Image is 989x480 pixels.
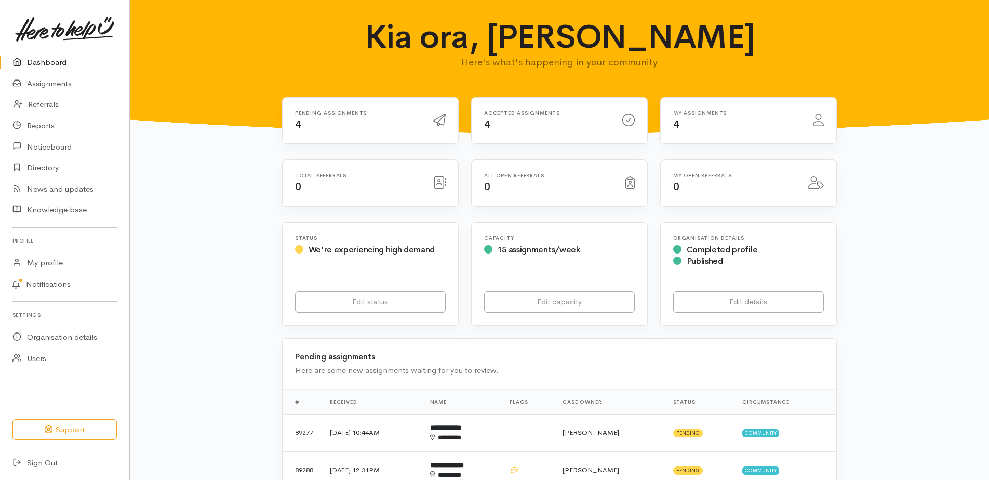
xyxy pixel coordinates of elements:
[484,172,613,178] h6: All open referrals
[295,118,301,131] span: 4
[673,466,703,475] span: Pending
[295,365,824,377] div: Here are some new assignments waiting for you to review.
[673,235,824,241] h6: Organisation Details
[734,389,836,414] th: Circumstance
[357,55,762,70] p: Here's what's happening in your community
[484,291,635,313] a: Edit capacity
[422,389,502,414] th: Name
[687,256,723,266] span: Published
[283,414,322,451] td: 89277
[673,110,800,116] h6: My assignments
[742,466,779,475] span: Community
[665,389,734,414] th: Status
[12,419,117,441] button: Support
[309,244,435,255] span: We're experiencing high demand
[673,118,679,131] span: 4
[673,172,796,178] h6: My open referrals
[742,429,779,437] span: Community
[484,118,490,131] span: 4
[498,244,580,255] span: 15 assignments/week
[295,235,446,241] h6: Status
[484,110,610,116] h6: Accepted assignments
[322,389,422,414] th: Received
[12,234,117,248] h6: Profile
[295,180,301,193] span: 0
[687,244,758,255] span: Completed profile
[484,235,635,241] h6: Capacity
[295,352,375,362] b: Pending assignments
[322,414,422,451] td: [DATE] 10:44AM
[357,19,762,55] h1: Kia ora, [PERSON_NAME]
[283,389,322,414] th: #
[673,180,679,193] span: 0
[12,308,117,322] h6: Settings
[554,389,664,414] th: Case Owner
[501,389,554,414] th: Flags
[554,414,664,451] td: [PERSON_NAME]
[295,110,421,116] h6: Pending assignments
[295,291,446,313] a: Edit status
[295,172,421,178] h6: Total referrals
[484,180,490,193] span: 0
[673,429,703,437] span: Pending
[673,291,824,313] a: Edit details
